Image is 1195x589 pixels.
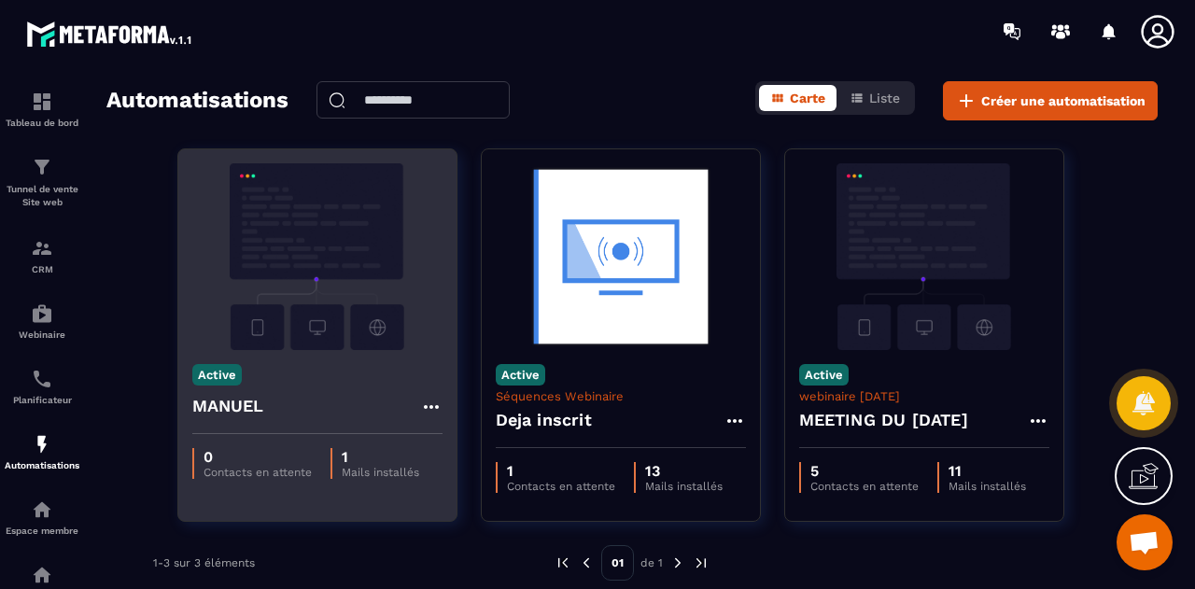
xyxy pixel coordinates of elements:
[601,545,634,581] p: 01
[342,448,419,466] p: 1
[5,354,79,419] a: schedulerschedulerPlanificateur
[799,364,849,386] p: Active
[5,142,79,223] a: formationformationTunnel de vente Site web
[31,156,53,178] img: formation
[31,564,53,586] img: social-network
[949,462,1026,480] p: 11
[799,389,1049,403] p: webinaire [DATE]
[5,77,79,142] a: formationformationTableau de bord
[5,288,79,354] a: automationsautomationsWebinaire
[669,554,686,571] img: next
[507,480,615,493] p: Contacts en attente
[640,555,663,570] p: de 1
[5,330,79,340] p: Webinaire
[5,526,79,536] p: Espace membre
[5,183,79,209] p: Tunnel de vente Site web
[192,364,242,386] p: Active
[31,368,53,390] img: scheduler
[799,407,968,433] h4: MEETING DU [DATE]
[496,389,746,403] p: Séquences Webinaire
[5,484,79,550] a: automationsautomationsEspace membre
[645,462,723,480] p: 13
[192,393,264,419] h4: MANUEL
[810,480,919,493] p: Contacts en attente
[5,264,79,274] p: CRM
[204,466,312,479] p: Contacts en attente
[31,433,53,456] img: automations
[838,85,911,111] button: Liste
[5,460,79,470] p: Automatisations
[496,163,746,350] img: automation-background
[5,419,79,484] a: automationsautomationsAutomatisations
[810,462,919,480] p: 5
[981,91,1146,110] span: Créer une automatisation
[31,237,53,259] img: formation
[693,554,710,571] img: next
[645,480,723,493] p: Mails installés
[192,163,443,350] img: automation-background
[759,85,836,111] button: Carte
[799,163,1049,350] img: automation-background
[5,223,79,288] a: formationformationCRM
[31,302,53,325] img: automations
[496,407,592,433] h4: Deja inscrit
[949,480,1026,493] p: Mails installés
[555,554,571,571] img: prev
[507,462,615,480] p: 1
[26,17,194,50] img: logo
[204,448,312,466] p: 0
[578,554,595,571] img: prev
[496,364,545,386] p: Active
[1117,514,1173,570] a: Ouvrir le chat
[31,91,53,113] img: formation
[342,466,419,479] p: Mails installés
[869,91,900,105] span: Liste
[31,498,53,521] img: automations
[5,395,79,405] p: Planificateur
[106,81,288,120] h2: Automatisations
[943,81,1158,120] button: Créer une automatisation
[790,91,825,105] span: Carte
[153,556,255,569] p: 1-3 sur 3 éléments
[5,118,79,128] p: Tableau de bord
